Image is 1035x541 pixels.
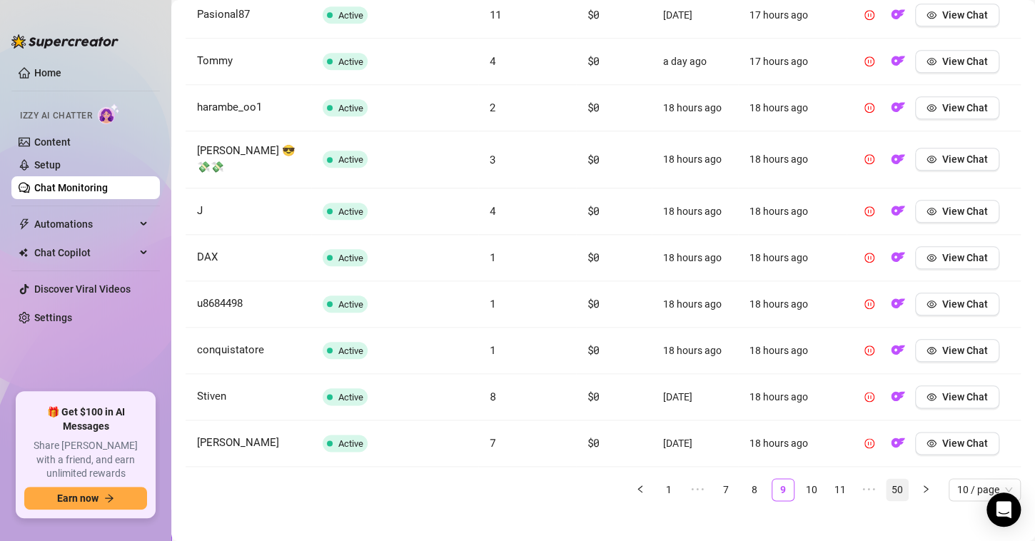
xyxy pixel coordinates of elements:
span: View Chat [942,9,988,21]
button: View Chat [915,432,999,455]
span: eye [927,438,936,448]
a: OF [887,157,909,168]
span: arrow-right [104,493,114,503]
span: 3 [490,152,496,166]
button: OF [887,246,909,269]
span: eye [927,253,936,263]
td: 18 hours ago [652,188,738,235]
button: View Chat [915,200,999,223]
span: pause-circle [864,299,874,309]
span: View Chat [942,102,988,113]
img: OF [891,435,905,450]
span: 11 [490,7,502,21]
span: pause-circle [864,56,874,66]
span: harambe_oo1 [197,101,262,113]
li: 9 [772,478,794,501]
span: $0 [587,435,600,450]
td: a day ago [652,39,738,85]
span: $0 [587,7,600,21]
span: eye [927,10,936,20]
li: 50 [886,478,909,501]
a: OF [887,440,909,452]
span: pause-circle [864,438,874,448]
span: [PERSON_NAME] 😎💸💸 [197,144,296,174]
span: View Chat [942,298,988,310]
button: Earn nowarrow-right [24,487,147,510]
a: 7 [715,479,737,500]
a: OF [887,348,909,359]
button: right [914,478,937,501]
span: eye [927,154,936,164]
span: $0 [587,54,600,68]
span: pause-circle [864,154,874,164]
img: OF [891,152,905,166]
li: 10 [800,478,823,501]
li: 8 [743,478,766,501]
span: thunderbolt [19,218,30,230]
button: View Chat [915,385,999,408]
span: Share [PERSON_NAME] with a friend, and earn unlimited rewards [24,439,147,481]
td: 18 hours ago [652,85,738,131]
a: 50 [887,479,908,500]
span: 1 [490,250,496,264]
span: eye [927,206,936,216]
a: Chat Monitoring [34,182,108,193]
li: 1 [657,478,680,501]
span: pause-circle [864,10,874,20]
button: View Chat [915,96,999,119]
li: Previous 5 Pages [686,478,709,501]
span: $0 [587,250,600,264]
span: Active [338,103,363,113]
li: Next Page [914,478,937,501]
img: OF [891,389,905,403]
span: 4 [490,54,496,68]
img: OF [891,54,905,68]
span: Izzy AI Chatter [20,109,92,123]
span: 🎁 Get $100 in AI Messages [24,405,147,433]
div: Open Intercom Messenger [986,492,1021,527]
span: Active [338,299,363,310]
img: OF [891,296,905,310]
button: OF [887,432,909,455]
span: $0 [587,203,600,218]
a: 9 [772,479,794,500]
button: OF [887,385,909,408]
a: 11 [829,479,851,500]
span: Active [338,10,363,21]
span: Active [338,345,363,356]
a: OF [887,255,909,266]
span: View Chat [942,345,988,356]
td: 18 hours ago [652,131,738,188]
span: Active [338,438,363,449]
a: Content [34,136,71,148]
span: View Chat [942,56,988,67]
span: left [636,485,645,493]
a: Setup [34,159,61,171]
span: Pasional87 [197,8,250,21]
span: Stiven [197,390,226,403]
div: Page Size [949,478,1021,501]
a: Home [34,67,61,79]
a: OF [887,59,909,70]
button: OF [887,339,909,362]
button: View Chat [915,293,999,315]
td: [DATE] [652,374,738,420]
a: OF [887,301,909,313]
span: $0 [587,296,600,310]
span: eye [927,392,936,402]
td: 18 hours ago [652,328,738,374]
a: OF [887,208,909,220]
img: OF [891,203,905,218]
span: Automations [34,213,136,236]
span: right [922,485,930,493]
a: OF [887,12,909,24]
span: Active [338,206,363,217]
img: OF [891,343,905,357]
span: conquistatore [197,343,264,356]
span: Active [338,56,363,67]
button: OF [887,293,909,315]
span: Active [338,154,363,165]
li: 11 [829,478,852,501]
span: pause-circle [864,345,874,355]
a: 1 [658,479,680,500]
